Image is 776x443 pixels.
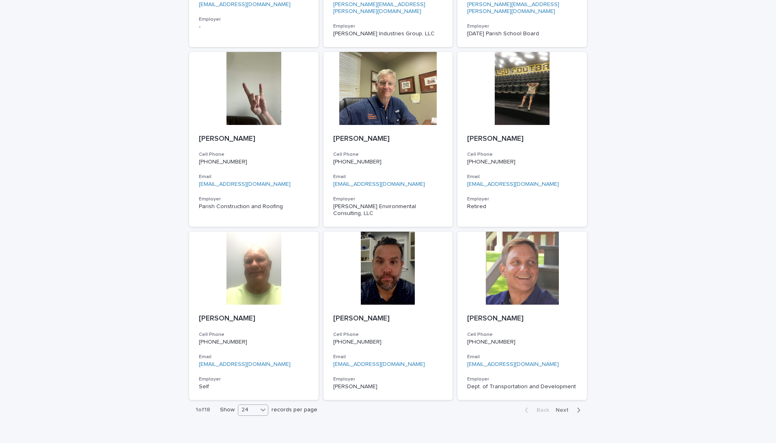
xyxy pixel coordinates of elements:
[333,151,443,158] h3: Cell Phone
[238,406,258,414] div: 24
[199,2,291,7] a: [EMAIL_ADDRESS][DOMAIN_NAME]
[467,314,577,323] p: [PERSON_NAME]
[333,354,443,360] h3: Email
[333,376,443,383] h3: Employer
[333,174,443,180] h3: Email
[457,52,587,227] a: [PERSON_NAME]Cell Phone[PHONE_NUMBER]Email[EMAIL_ADDRESS][DOMAIN_NAME]EmployerRetired
[467,376,577,383] h3: Employer
[467,181,559,187] a: [EMAIL_ADDRESS][DOMAIN_NAME]
[199,376,309,383] h3: Employer
[467,30,577,37] p: [DATE] Parish School Board
[199,174,309,180] h3: Email
[199,383,309,390] p: Self
[333,361,425,367] a: [EMAIL_ADDRESS][DOMAIN_NAME]
[333,30,443,37] p: [PERSON_NAME] Industries Group, LLC
[199,196,309,202] h3: Employer
[199,181,291,187] a: [EMAIL_ADDRESS][DOMAIN_NAME]
[220,406,235,413] p: Show
[199,135,309,144] p: [PERSON_NAME]
[467,331,577,338] h3: Cell Phone
[467,383,577,390] p: Dept. of Transportation and Development
[199,339,247,345] a: [PHONE_NUMBER]
[333,203,443,217] p: [PERSON_NAME] Environmental Consulting, LLC
[333,2,425,14] a: [PERSON_NAME][EMAIL_ADDRESS][PERSON_NAME][DOMAIN_NAME]
[333,331,443,338] h3: Cell Phone
[199,354,309,360] h3: Email
[199,151,309,158] h3: Cell Phone
[333,314,443,323] p: [PERSON_NAME]
[467,339,515,345] a: [PHONE_NUMBER]
[467,354,577,360] h3: Email
[457,232,587,400] a: [PERSON_NAME]Cell Phone[PHONE_NUMBER]Email[EMAIL_ADDRESS][DOMAIN_NAME]EmployerDept. of Transporta...
[333,196,443,202] h3: Employer
[467,23,577,30] h3: Employer
[272,406,317,413] p: records per page
[467,2,559,14] a: [PERSON_NAME][EMAIL_ADDRESS][PERSON_NAME][DOMAIN_NAME]
[199,331,309,338] h3: Cell Phone
[199,16,309,23] h3: Employer
[199,314,309,323] p: [PERSON_NAME]
[467,196,577,202] h3: Employer
[556,407,573,413] span: Next
[518,406,552,414] button: Back
[199,361,291,367] a: [EMAIL_ADDRESS][DOMAIN_NAME]
[532,407,549,413] span: Back
[333,135,443,144] p: [PERSON_NAME]
[467,135,577,144] p: [PERSON_NAME]
[467,361,559,367] a: [EMAIL_ADDRESS][DOMAIN_NAME]
[333,159,382,165] a: [PHONE_NUMBER]
[467,159,515,165] a: [PHONE_NUMBER]
[189,400,217,420] p: 1 of 18
[333,383,443,390] p: [PERSON_NAME]
[199,203,309,210] p: Parish Construction and Roofing
[199,24,309,30] p: -
[323,232,453,400] a: [PERSON_NAME]Cell Phone[PHONE_NUMBER]Email[EMAIL_ADDRESS][DOMAIN_NAME]Employer[PERSON_NAME]
[467,151,577,158] h3: Cell Phone
[467,174,577,180] h3: Email
[333,181,425,187] a: [EMAIL_ADDRESS][DOMAIN_NAME]
[323,52,453,227] a: [PERSON_NAME]Cell Phone[PHONE_NUMBER]Email[EMAIL_ADDRESS][DOMAIN_NAME]Employer[PERSON_NAME] Envir...
[333,23,443,30] h3: Employer
[552,406,587,414] button: Next
[333,339,382,345] a: [PHONE_NUMBER]
[189,52,319,227] a: [PERSON_NAME]Cell Phone[PHONE_NUMBER]Email[EMAIL_ADDRESS][DOMAIN_NAME]EmployerParish Construction...
[189,232,319,400] a: [PERSON_NAME]Cell Phone[PHONE_NUMBER]Email[EMAIL_ADDRESS][DOMAIN_NAME]EmployerSelf
[467,203,577,210] p: Retired
[199,159,247,165] a: [PHONE_NUMBER]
